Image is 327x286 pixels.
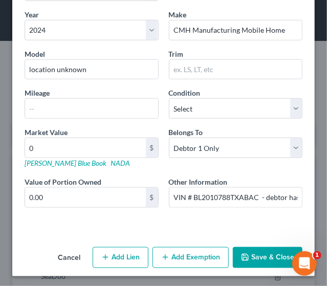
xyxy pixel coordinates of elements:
button: Add Lien [93,247,148,269]
input: -- [25,99,158,118]
input: (optional) [169,188,302,207]
button: Cancel [50,248,89,269]
label: Market Value [25,127,68,138]
label: Trim [169,49,184,59]
label: Model [25,49,45,59]
input: 0.00 [25,138,146,158]
input: ex. Altima [25,60,158,79]
label: Other Information [169,177,228,187]
label: Condition [169,87,201,98]
input: ex. Nissan [169,20,302,40]
button: Save & Close [233,247,302,269]
label: Mileage [25,87,50,98]
button: Add Exemption [152,247,229,269]
span: 1 [313,251,321,259]
a: NADA [111,159,130,167]
label: Value of Portion Owned [25,177,101,187]
input: ex. LS, LT, etc [169,60,302,79]
span: Make [169,10,187,19]
input: 0.00 [25,188,146,207]
a: [PERSON_NAME] Blue Book [25,159,106,167]
div: $ [146,138,158,158]
label: Year [25,9,39,20]
span: Belongs To [169,128,203,137]
iframe: Intercom live chat [292,251,317,276]
div: $ [146,188,158,207]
